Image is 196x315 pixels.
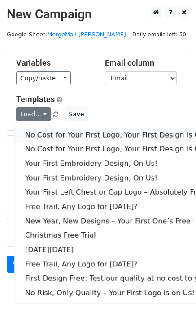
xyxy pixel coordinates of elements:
small: Google Sheet: [7,31,126,38]
span: Daily emails left: 50 [129,30,189,40]
a: Load... [16,107,51,121]
a: Copy/paste... [16,71,71,85]
a: Daily emails left: 50 [129,31,189,38]
h2: New Campaign [7,7,189,22]
a: Templates [16,94,55,104]
a: MergeMail [PERSON_NAME] [47,31,126,38]
h5: Variables [16,58,91,68]
h5: Email column [105,58,180,68]
button: Save [65,107,88,121]
a: Send [7,256,36,273]
iframe: Chat Widget [151,272,196,315]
